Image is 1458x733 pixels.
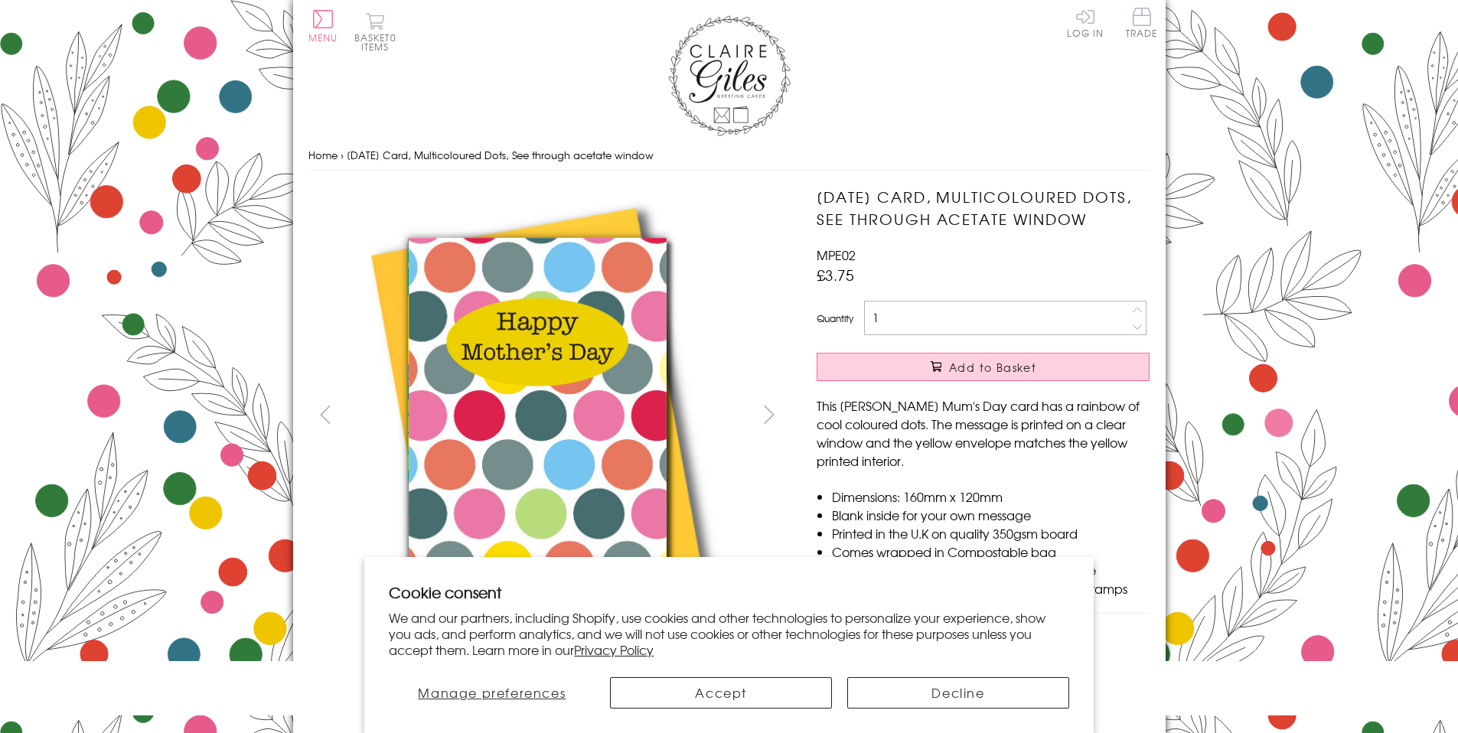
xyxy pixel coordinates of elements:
[308,31,338,44] span: Menu
[832,487,1150,506] li: Dimensions: 160mm x 120mm
[308,148,338,162] a: Home
[610,677,832,709] button: Accept
[832,506,1150,524] li: Blank inside for your own message
[308,10,338,42] button: Menu
[832,542,1150,561] li: Comes wrapped in Compostable bag
[668,15,791,136] img: Claire Giles Greetings Cards
[308,140,1150,171] nav: breadcrumbs
[817,264,854,285] span: £3.75
[347,148,654,162] span: [DATE] Card, Multicoloured Dots, See through acetate window
[308,186,767,645] img: Mother's Day Card, Multicoloured Dots, See through acetate window
[389,582,1069,603] h2: Cookie consent
[817,311,853,325] label: Quantity
[418,683,566,702] span: Manage preferences
[817,353,1150,381] button: Add to Basket
[389,610,1069,657] p: We and our partners, including Shopify, use cookies and other technologies to personalize your ex...
[1067,8,1104,37] a: Log In
[817,186,1150,230] h1: [DATE] Card, Multicoloured Dots, See through acetate window
[817,246,856,264] span: MPE02
[308,397,343,432] button: prev
[1126,8,1158,41] a: Trade
[847,677,1069,709] button: Decline
[361,31,396,54] span: 0 items
[341,148,344,162] span: ›
[574,640,654,659] a: Privacy Policy
[1126,8,1158,37] span: Trade
[354,12,396,51] button: Basket0 items
[817,396,1150,470] p: This [PERSON_NAME] Mum's Day card has a rainbow of cool coloured dots. The message is printed on ...
[832,524,1150,542] li: Printed in the U.K on quality 350gsm board
[389,677,595,709] button: Manage preferences
[786,186,1245,645] img: Mother's Day Card, Multicoloured Dots, See through acetate window
[949,360,1036,375] span: Add to Basket
[752,397,786,432] button: next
